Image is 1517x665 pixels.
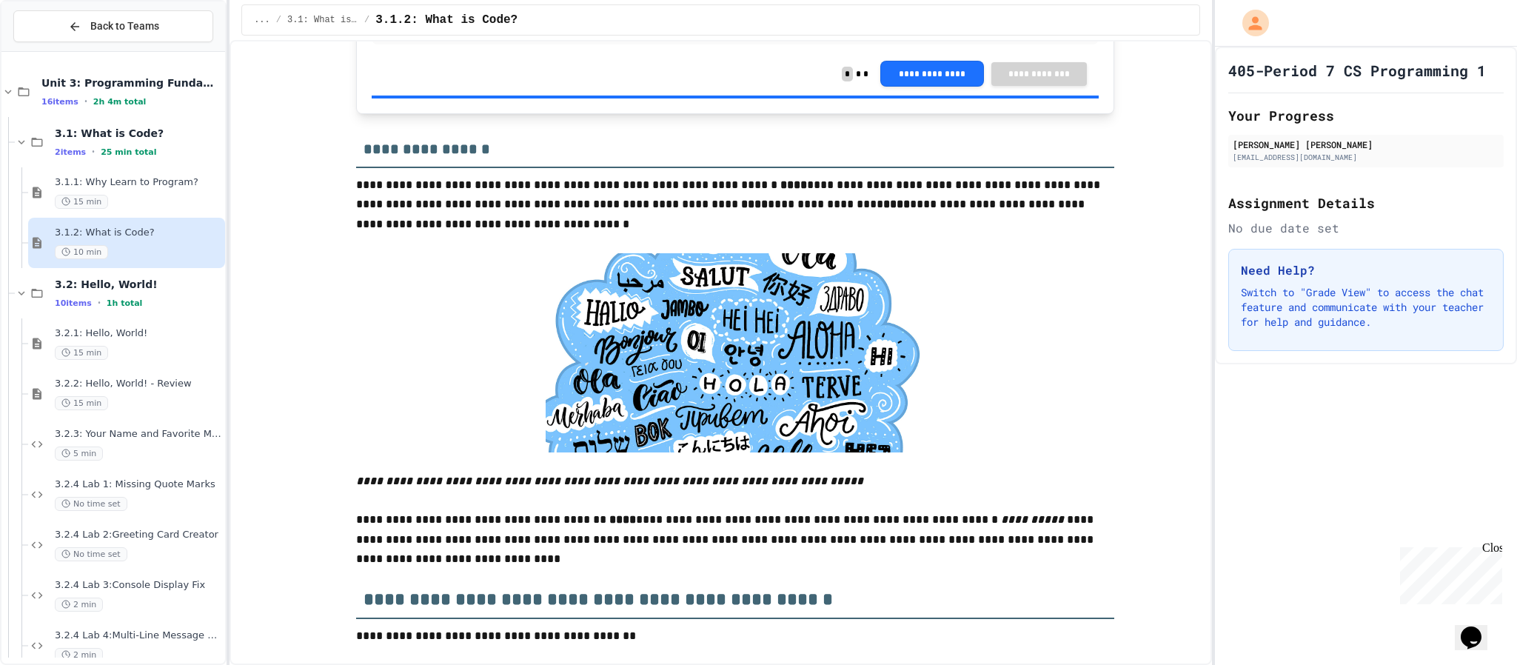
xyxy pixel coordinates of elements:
span: • [84,96,87,107]
span: 15 min [55,195,108,209]
span: Back to Teams [90,19,159,34]
h2: Your Progress [1228,105,1504,126]
span: / [364,14,369,26]
p: Switch to "Grade View" to access the chat feature and communicate with your teacher for help and ... [1241,285,1491,330]
span: 3.2.4 Lab 4:Multi-Line Message Board [55,629,222,642]
iframe: chat widget [1394,541,1502,604]
span: 3.1.2: What is Code? [55,227,222,239]
iframe: chat widget [1455,606,1502,650]
div: [EMAIL_ADDRESS][DOMAIN_NAME] [1233,152,1499,163]
span: 15 min [55,346,108,360]
span: 1h total [107,298,143,308]
span: Unit 3: Programming Fundamentals [41,76,222,90]
span: 10 min [55,245,108,259]
div: No due date set [1228,219,1504,237]
span: 25 min total [101,147,156,157]
span: No time set [55,497,127,511]
div: Chat with us now!Close [6,6,102,94]
span: 3.2.4 Lab 3:Console Display Fix [55,579,222,592]
span: 2 min [55,648,103,662]
span: 2 items [55,147,86,157]
span: 3.2.1: Hello, World! [55,327,222,340]
span: 16 items [41,97,78,107]
div: My Account [1227,6,1273,40]
span: 3.2.4 Lab 2:Greeting Card Creator [55,529,222,541]
span: / [276,14,281,26]
span: 2 min [55,598,103,612]
span: • [98,297,101,309]
span: No time set [55,547,127,561]
span: 3.1.1: Why Learn to Program? [55,176,222,189]
span: • [92,146,95,158]
span: 10 items [55,298,92,308]
span: 3.1.2: What is Code? [375,11,518,29]
h2: Assignment Details [1228,193,1504,213]
span: 3.2.4 Lab 1: Missing Quote Marks [55,478,222,491]
div: [PERSON_NAME] [PERSON_NAME] [1233,138,1499,151]
h3: Need Help? [1241,261,1491,279]
button: Back to Teams [13,10,213,42]
span: 5 min [55,447,103,461]
h1: 405-Period 7 CS Programming 1 [1228,60,1486,81]
span: 2h 4m total [93,97,147,107]
span: 3.1: What is Code? [55,127,222,140]
span: 3.2.2: Hello, World! - Review [55,378,222,390]
span: ... [254,14,270,26]
span: 3.2: Hello, World! [55,278,222,291]
span: 3.1: What is Code? [287,14,358,26]
span: 3.2.3: Your Name and Favorite Movie [55,428,222,441]
span: 15 min [55,396,108,410]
